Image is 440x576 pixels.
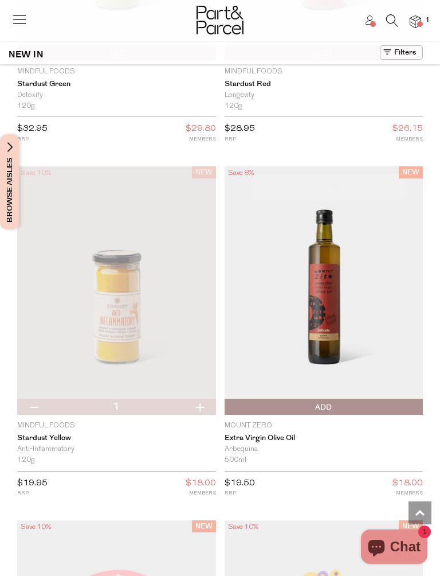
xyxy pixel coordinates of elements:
[17,421,216,431] p: Mindful Foods
[17,80,216,89] a: Stardust Green
[17,101,35,112] span: 120g
[225,67,423,77] p: Mindful Foods
[225,421,423,431] p: Mount Zero
[225,101,242,112] span: 120g
[399,166,423,178] span: NEW
[225,434,423,443] a: Extra Virgin Olive Oil
[422,15,433,25] span: 1
[392,489,423,497] small: MEMBERS
[3,134,16,229] span: Browse Aisles
[225,399,423,415] button: Add To Parcel
[225,444,423,455] div: Arbequina
[17,135,48,143] small: RRP
[225,124,255,133] span: $28.95
[17,444,216,455] div: Anti-Inflammatory
[186,489,216,497] small: MEMBERS
[225,479,255,488] span: $19.50
[392,135,423,143] small: MEMBERS
[17,67,216,77] p: Mindful Foods
[186,122,216,137] span: $29.80
[225,80,423,89] a: Stardust Red
[192,520,216,532] span: NEW
[17,434,216,443] a: Stardust Yellow
[17,489,48,497] small: RRP
[17,479,48,488] span: $19.95
[225,489,255,497] small: RRP
[225,135,255,143] small: RRP
[17,166,216,415] img: Stardust Yellow
[192,166,216,178] span: NEW
[225,90,423,101] div: Longevity
[225,166,423,415] img: Extra Virgin Olive Oil
[17,455,35,466] span: 120g
[186,135,216,143] small: MEMBERS
[410,15,421,28] a: 1
[17,520,54,534] div: Save 10%
[399,520,423,532] span: NEW
[17,166,54,180] div: Save 10%
[225,520,262,534] div: Save 10%
[392,122,423,137] span: $26.15
[9,45,43,64] h1: NEW IN
[197,6,243,34] img: Part&Parcel
[225,166,257,180] div: Save 8%
[186,476,216,491] span: $18.00
[357,530,431,567] inbox-online-store-chat: Shopify online store chat
[225,455,246,466] span: 500ml
[392,476,423,491] span: $18.00
[17,124,48,133] span: $32.95
[17,90,216,101] div: Detoxify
